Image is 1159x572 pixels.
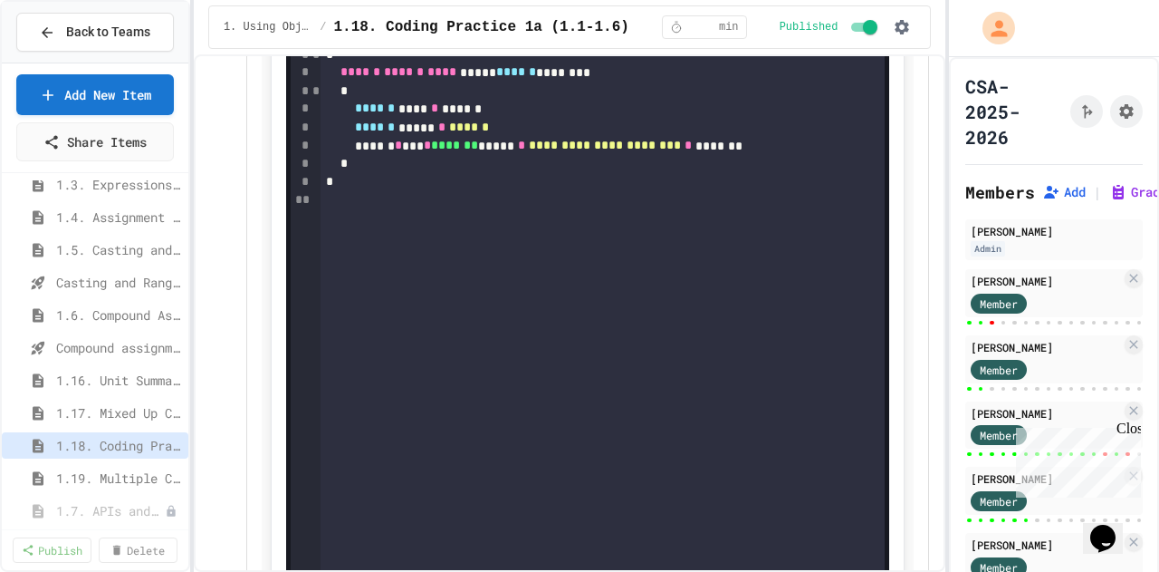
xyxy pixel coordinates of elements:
[1093,181,1102,203] span: |
[7,7,125,115] div: Chat with us now!Close
[971,470,1121,487] div: [PERSON_NAME]
[971,223,1137,239] div: [PERSON_NAME]
[971,241,1005,257] div: Admin
[980,493,1018,509] span: Member
[719,20,739,34] span: min
[320,20,326,34] span: /
[965,179,1035,205] h2: Members
[980,296,1018,312] span: Member
[56,208,181,227] span: 1.4. Assignment and Input
[971,405,1121,422] div: [PERSON_NAME]
[1110,95,1143,128] button: Assignment Settings
[965,73,1063,150] h1: CSA-2025-2026
[56,403,181,422] span: 1.17. Mixed Up Code Practice 1.1-1.6
[56,305,181,325] span: 1.6. Compound Assignment Operators
[1009,421,1141,498] iframe: chat widget
[56,371,181,390] span: 1.16. Unit Summary 1a (1.1-1.6)
[56,436,181,455] span: 1.18. Coding Practice 1a (1.1-1.6)
[224,20,312,34] span: 1. Using Objects and Methods
[980,427,1018,443] span: Member
[333,16,628,38] span: 1.18. Coding Practice 1a (1.1-1.6)
[165,505,177,518] div: Unpublished
[99,538,177,563] a: Delete
[16,122,174,161] a: Share Items
[56,175,181,194] span: 1.3. Expressions and Output [New]
[56,469,181,488] span: 1.19. Multiple Choice Exercises for Unit 1a (1.1-1.6)
[980,362,1018,378] span: Member
[16,74,174,115] a: Add New Item
[56,338,181,357] span: Compound assignment operators - Quiz
[971,273,1121,289] div: [PERSON_NAME]
[66,23,150,42] span: Back to Teams
[16,13,174,52] button: Back to Teams
[56,240,181,259] span: 1.5. Casting and Ranges of Values
[963,7,1020,49] div: My Account
[1042,183,1086,201] button: Add
[1070,95,1103,128] button: Click to see fork details
[971,339,1121,355] div: [PERSON_NAME]
[971,537,1121,553] div: [PERSON_NAME]
[780,16,882,38] div: Content is published and visible to students
[56,273,181,292] span: Casting and Ranges of variables - Quiz
[13,538,91,563] a: Publish
[56,501,165,520] span: 1.7. APIs and Libraries
[780,20,838,34] span: Published
[1083,499,1141,554] iframe: chat widget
